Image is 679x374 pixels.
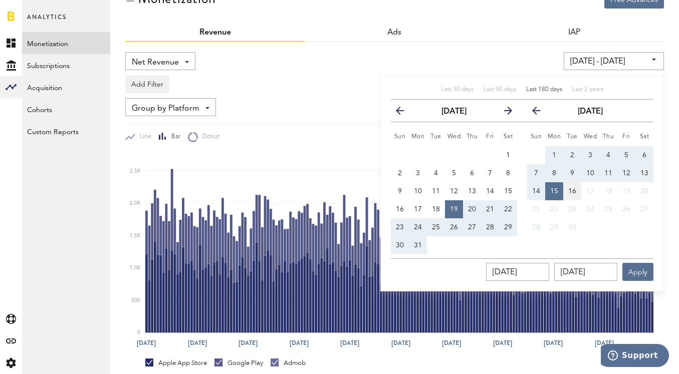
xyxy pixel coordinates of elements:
[486,188,494,195] span: 14
[409,236,427,254] button: 31
[545,164,563,182] button: 8
[414,242,422,249] span: 31
[427,218,445,236] button: 25
[387,29,401,37] a: Ads
[445,218,463,236] button: 26
[563,218,581,236] button: 30
[391,218,409,236] button: 23
[427,182,445,200] button: 11
[572,87,603,93] span: Last 2 years
[578,108,603,116] strong: [DATE]
[599,182,617,200] button: 18
[563,164,581,182] button: 9
[499,218,517,236] button: 29
[586,188,594,195] span: 17
[550,188,558,195] span: 15
[622,263,653,281] button: Apply
[481,218,499,236] button: 28
[532,188,540,195] span: 14
[239,338,258,347] text: [DATE]
[130,265,141,270] text: 1.0K
[414,206,422,213] span: 17
[470,170,474,177] span: 6
[481,182,499,200] button: 14
[145,358,207,367] div: Apple App Store
[527,200,545,218] button: 21
[450,206,458,213] span: 19
[432,224,440,231] span: 25
[198,133,219,141] span: Donut
[552,170,556,177] span: 8
[504,188,512,195] span: 15
[604,170,612,177] span: 11
[563,200,581,218] button: 23
[527,164,545,182] button: 7
[504,224,512,231] span: 29
[430,134,441,140] small: Tuesday
[427,200,445,218] button: 18
[486,263,549,281] input: __.__.____
[125,75,169,93] button: Add Filter
[640,206,648,213] span: 27
[394,134,406,140] small: Sunday
[468,224,476,231] span: 27
[481,164,499,182] button: 7
[484,87,516,93] span: Last 90 days
[599,164,617,182] button: 11
[506,152,510,159] span: 1
[427,164,445,182] button: 4
[391,236,409,254] button: 30
[132,100,199,117] span: Group by Platform
[486,134,494,140] small: Friday
[411,134,425,140] small: Monday
[603,134,614,140] small: Thursday
[22,120,110,142] a: Custom Reports
[450,224,458,231] span: 26
[463,164,481,182] button: 6
[545,146,563,164] button: 1
[635,182,653,200] button: 20
[452,170,456,177] span: 5
[617,146,635,164] button: 5
[468,206,476,213] span: 20
[563,146,581,164] button: 2
[493,338,512,347] text: [DATE]
[599,146,617,164] button: 4
[568,224,576,231] span: 30
[570,152,574,159] span: 2
[130,201,141,206] text: 2.0K
[640,188,648,195] span: 20
[552,152,556,159] span: 1
[545,200,563,218] button: 22
[586,170,594,177] span: 10
[486,206,494,213] span: 21
[642,152,646,159] span: 6
[22,76,110,98] a: Acquisition
[617,200,635,218] button: 26
[396,242,404,249] span: 30
[499,182,517,200] button: 15
[214,358,263,367] div: Google Play
[548,134,561,140] small: Monday
[545,218,563,236] button: 29
[531,134,542,140] small: Sunday
[581,200,599,218] button: 24
[622,206,630,213] span: 26
[463,182,481,200] button: 13
[271,358,306,367] div: Admob
[622,188,630,195] span: 19
[450,188,458,195] span: 12
[135,133,151,141] span: Line
[463,200,481,218] button: 20
[617,164,635,182] button: 12
[391,338,410,347] text: [DATE]
[567,134,578,140] small: Tuesday
[506,170,510,177] span: 8
[481,200,499,218] button: 21
[595,338,614,347] text: [DATE]
[22,32,110,54] a: Monetization
[504,206,512,213] span: 22
[409,164,427,182] button: 3
[22,98,110,120] a: Cohorts
[27,11,67,32] span: Analytics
